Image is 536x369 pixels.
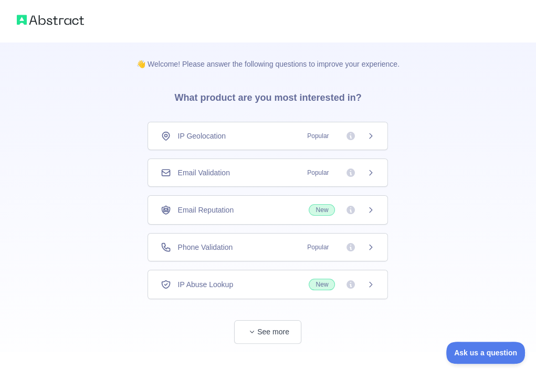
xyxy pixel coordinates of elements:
span: Email Validation [177,167,229,178]
span: IP Geolocation [177,131,226,141]
span: Popular [301,131,335,141]
span: Popular [301,242,335,252]
span: New [309,279,335,290]
img: Abstract logo [17,13,84,27]
span: Email Reputation [177,205,234,215]
span: Popular [301,167,335,178]
button: See more [234,320,301,344]
span: Phone Validation [177,242,233,252]
span: IP Abuse Lookup [177,279,233,290]
iframe: Toggle Customer Support [446,342,526,364]
h3: What product are you most interested in? [157,69,378,122]
span: New [309,204,335,216]
p: 👋 Welcome! Please answer the following questions to improve your experience. [120,42,416,69]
